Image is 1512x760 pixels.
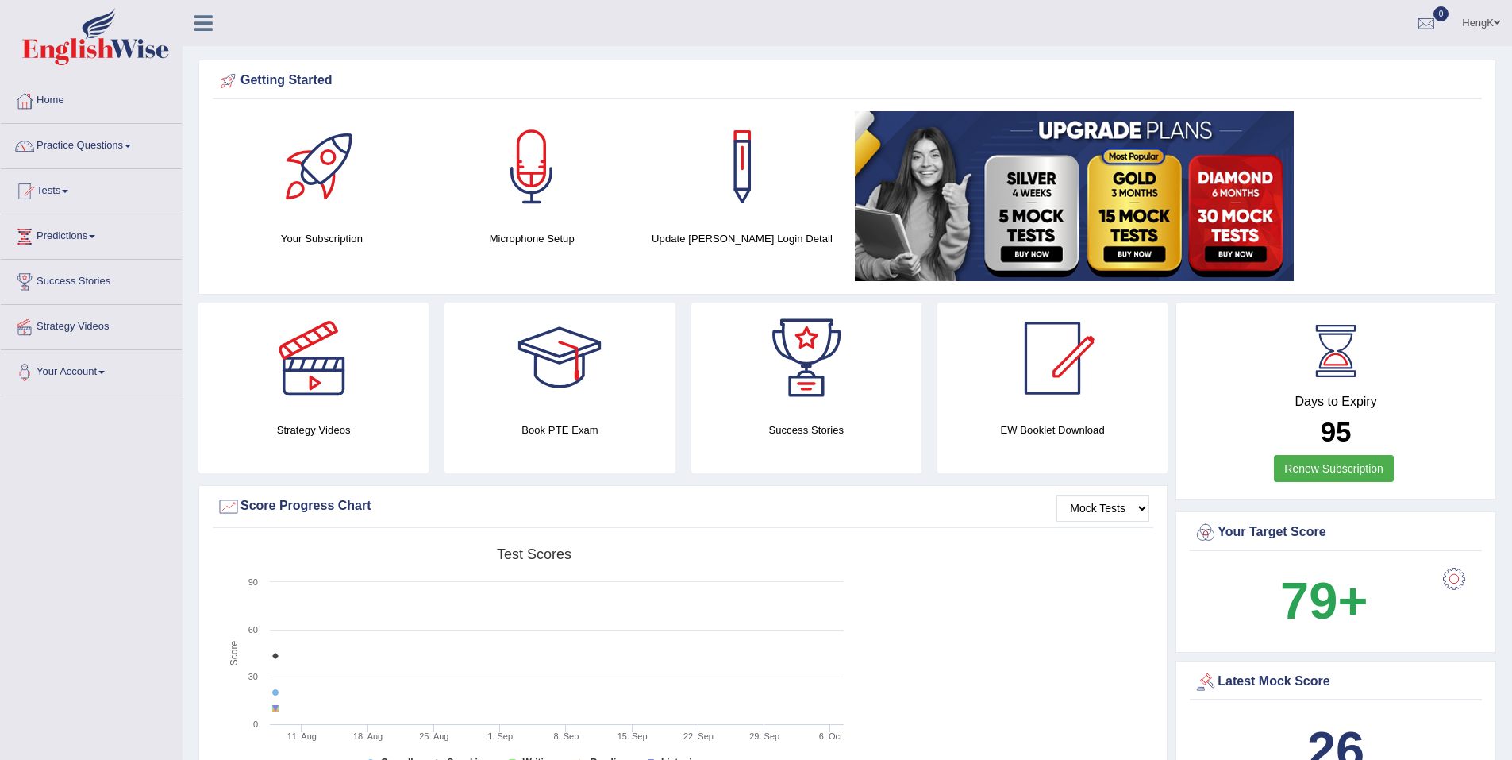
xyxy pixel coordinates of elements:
[497,546,571,562] tspan: Test scores
[1280,572,1368,630] b: 79+
[1,214,182,254] a: Predictions
[287,731,317,741] tspan: 11. Aug
[435,230,629,247] h4: Microphone Setup
[248,577,258,587] text: 90
[225,230,419,247] h4: Your Subscription
[819,731,842,741] tspan: 6. Oct
[248,672,258,681] text: 30
[1321,416,1352,447] b: 95
[229,641,240,666] tspan: Score
[1194,521,1478,545] div: Your Target Score
[253,719,258,729] text: 0
[444,422,675,438] h4: Book PTE Exam
[1,79,182,118] a: Home
[1433,6,1449,21] span: 0
[217,495,1149,519] div: Score Progress Chart
[198,422,429,438] h4: Strategy Videos
[691,422,921,438] h4: Success Stories
[1274,455,1394,482] a: Renew Subscription
[645,230,840,247] h4: Update [PERSON_NAME] Login Detail
[487,731,513,741] tspan: 1. Sep
[1,124,182,164] a: Practice Questions
[683,731,714,741] tspan: 22. Sep
[248,625,258,635] text: 60
[353,731,383,741] tspan: 18. Aug
[1,305,182,345] a: Strategy Videos
[217,69,1478,93] div: Getting Started
[553,731,579,741] tspan: 8. Sep
[749,731,779,741] tspan: 29. Sep
[419,731,448,741] tspan: 25. Aug
[617,731,648,741] tspan: 15. Sep
[1,260,182,299] a: Success Stories
[855,111,1294,281] img: small5.jpg
[1,169,182,209] a: Tests
[1,350,182,390] a: Your Account
[937,422,1168,438] h4: EW Booklet Download
[1194,395,1478,409] h4: Days to Expiry
[1194,670,1478,694] div: Latest Mock Score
